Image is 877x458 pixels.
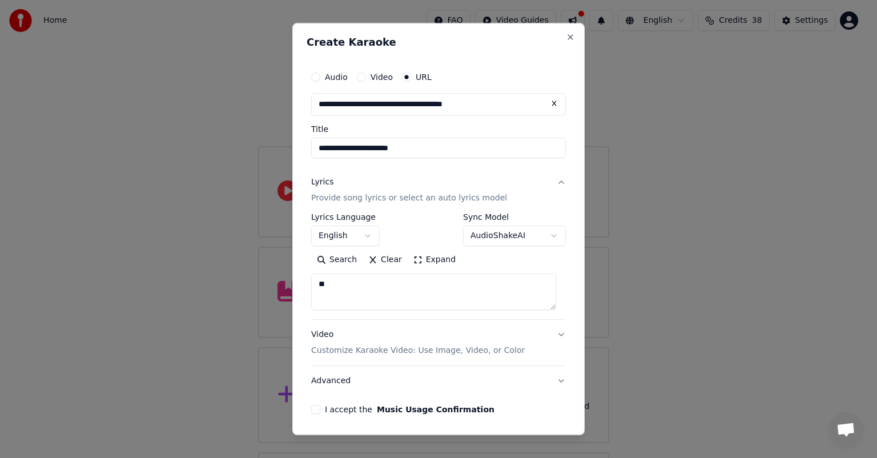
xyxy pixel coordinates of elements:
button: VideoCustomize Karaoke Video: Use Image, Video, or Color [311,320,566,365]
label: Title [311,125,566,133]
button: I accept the [377,405,494,413]
button: Advanced [311,366,566,396]
label: Sync Model [463,213,566,221]
div: Lyrics [311,176,333,188]
label: I accept the [325,405,494,413]
label: Video [371,73,393,81]
button: Search [311,251,363,269]
div: Video [311,329,525,356]
label: Lyrics Language [311,213,380,221]
button: Clear [363,251,408,269]
button: Expand [408,251,461,269]
button: LyricsProvide song lyrics or select an auto lyrics model [311,167,566,213]
h2: Create Karaoke [307,37,570,47]
p: Customize Karaoke Video: Use Image, Video, or Color [311,345,525,356]
div: LyricsProvide song lyrics or select an auto lyrics model [311,213,566,319]
label: URL [416,73,432,81]
p: Provide song lyrics or select an auto lyrics model [311,192,507,204]
label: Audio [325,73,348,81]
